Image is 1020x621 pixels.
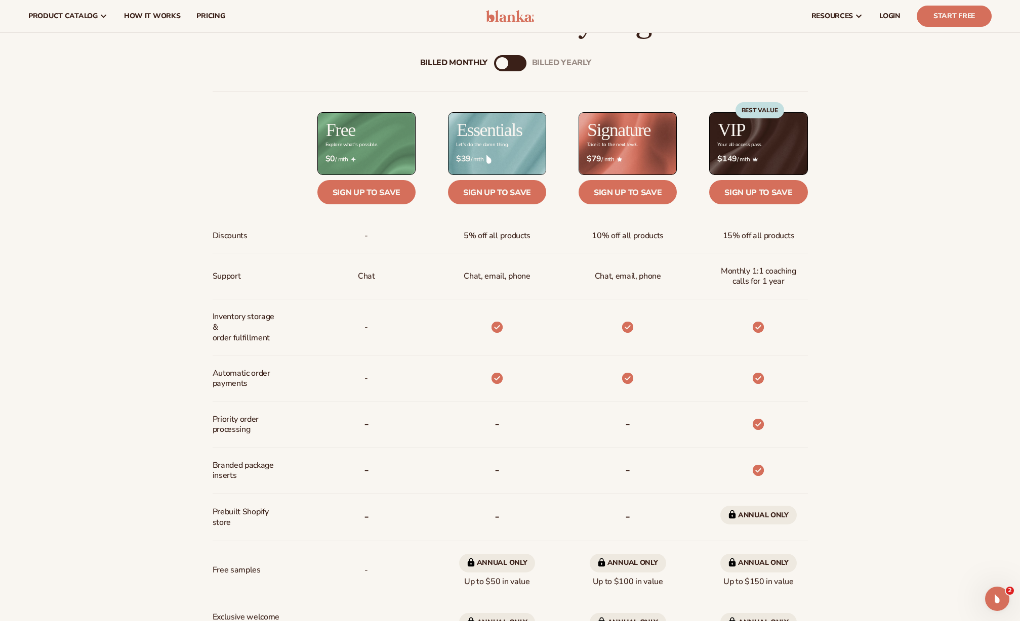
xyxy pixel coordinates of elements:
h2: Free [326,121,355,139]
div: Billed Monthly [420,59,488,68]
a: Sign up to save [709,180,807,204]
span: Prebuilt Shopify store [213,503,280,532]
p: Chat [358,267,375,286]
b: - [495,508,500,524]
strong: $0 [325,154,335,164]
b: - [364,416,369,432]
b: - [625,462,630,478]
div: Explore what's possible. [325,142,378,148]
div: BEST VALUE [736,102,784,118]
h2: VIP [718,121,745,139]
span: Priority order processing [213,410,280,439]
strong: $39 [456,154,471,164]
span: Up to $100 in value [590,550,666,591]
span: Annual only [720,554,797,572]
b: - [364,508,369,524]
b: - [625,416,630,432]
span: 10% off all products [592,227,664,245]
span: Free samples [213,561,261,580]
div: Your all-access pass. [717,142,762,148]
span: Inventory storage & order fulfillment [213,307,280,347]
a: Start Free [917,6,992,27]
span: Monthly 1:1 coaching calls for 1 year [717,262,799,291]
span: / mth [717,154,799,164]
span: / mth [325,154,407,164]
span: 5% off all products [464,227,531,245]
img: Essentials_BG_9050f826-5aa9-47d9-a362-757b82c62641.jpg [448,113,546,174]
img: free_bg.png [318,113,415,174]
span: 2 [1006,587,1014,595]
span: Up to $150 in value [720,550,797,591]
div: Take it to the next level. [587,142,638,148]
span: product catalog [28,12,98,20]
img: VIP_BG_199964bd-3653-43bc-8a67-789d2d7717b9.jpg [710,113,807,174]
span: Chat, email, phone [595,267,661,286]
a: Sign up to save [448,180,546,204]
iframe: Intercom live chat [985,587,1009,611]
span: - [364,369,368,388]
div: billed Yearly [532,59,591,68]
span: 15% off all products [723,227,795,245]
p: Chat, email, phone [464,267,530,286]
img: logo [486,10,534,22]
img: Star_6.png [617,157,622,161]
span: Up to $50 in value [459,550,536,591]
strong: $79 [587,154,601,164]
span: Annual only [590,554,666,572]
span: - [364,227,368,245]
span: Annual only [720,506,797,524]
span: - [364,318,368,337]
a: Sign up to save [317,180,416,204]
img: Free_Icon_bb6e7c7e-73f8-44bd-8ed0-223ea0fc522e.png [351,157,356,162]
img: Signature_BG_eeb718c8-65ac-49e3-a4e5-327c6aa73146.jpg [579,113,676,174]
b: - [495,416,500,432]
strong: $149 [717,154,737,164]
span: Support [213,267,241,286]
img: drop.png [486,155,492,164]
span: Annual only [459,554,536,572]
span: / mth [456,154,538,164]
div: Let’s do the damn thing. [456,142,509,148]
h2: Solutions for every stage [28,5,992,39]
h2: Essentials [457,121,522,139]
span: How It Works [124,12,181,20]
h2: Signature [587,121,650,139]
b: - [625,508,630,524]
span: - [364,561,368,580]
span: Automatic order payments [213,364,280,393]
b: - [495,462,500,478]
span: / mth [587,154,669,164]
span: LOGIN [879,12,901,20]
a: Sign up to save [579,180,677,204]
span: pricing [196,12,225,20]
span: resources [811,12,853,20]
span: Branded package inserts [213,456,280,485]
b: - [364,462,369,478]
span: Discounts [213,227,248,245]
